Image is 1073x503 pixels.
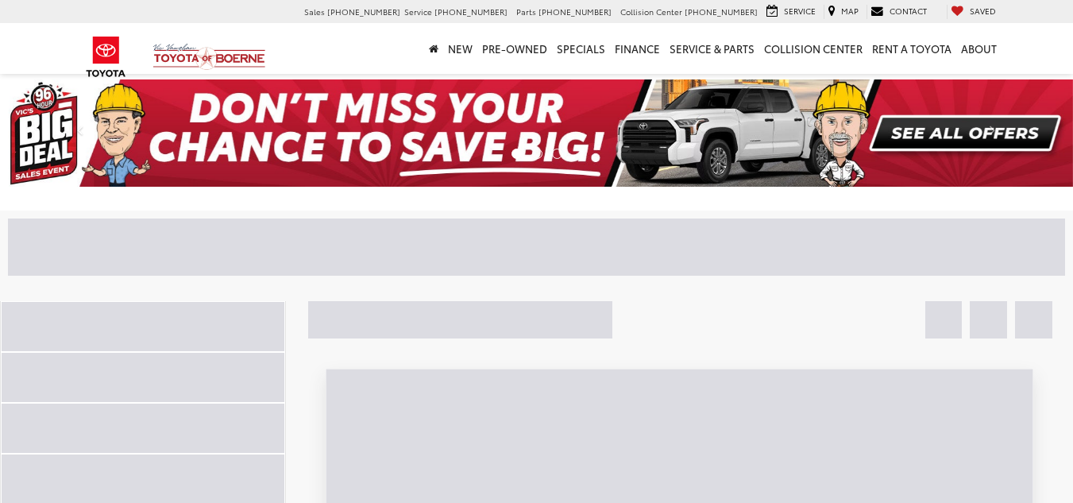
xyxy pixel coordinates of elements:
a: Finance [610,23,665,74]
a: Collision Center [759,23,867,74]
a: Pre-Owned [477,23,552,74]
span: Service [404,6,432,17]
span: [PHONE_NUMBER] [538,6,612,17]
span: Parts [516,6,536,17]
span: [PHONE_NUMBER] [685,6,758,17]
a: Contact [867,5,931,19]
a: Map [824,5,863,19]
span: Map [841,5,859,17]
a: Specials [552,23,610,74]
img: Vic Vaughan Toyota of Boerne [152,43,266,71]
span: Contact [890,5,927,17]
span: [PHONE_NUMBER] [327,6,400,17]
span: Saved [970,5,996,17]
span: Sales [304,6,325,17]
a: Service [762,5,820,19]
img: Toyota [76,31,136,83]
span: Collision Center [620,6,682,17]
span: [PHONE_NUMBER] [434,6,508,17]
a: Service & Parts: Opens in a new tab [665,23,759,74]
a: Home [424,23,443,74]
a: My Saved Vehicles [947,5,1000,19]
a: About [956,23,1002,74]
a: Rent a Toyota [867,23,956,74]
a: New [443,23,477,74]
span: Service [784,5,816,17]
